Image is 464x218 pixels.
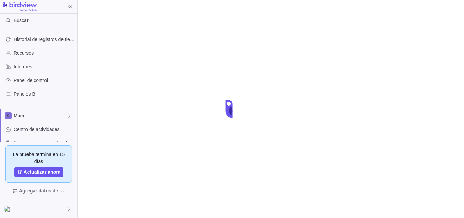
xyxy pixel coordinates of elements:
[14,63,75,70] span: Informes
[14,139,75,146] span: Formularios personalizados
[5,185,72,196] span: Agregar datos de muestra
[4,206,12,212] img: Show
[14,77,75,84] span: Panel de control
[3,2,37,12] img: logo
[24,169,61,175] span: Actualizar ahora
[14,112,67,119] span: Main
[14,17,29,24] span: Buscar
[218,96,246,123] div: loading
[14,50,75,56] span: Recursos
[4,205,12,213] div: Montserrat Patiño Espinosa
[19,187,65,195] span: Agregar datos de muestra
[14,167,64,177] a: Actualizar ahora
[14,36,75,43] span: Historial de registros de tiempo
[14,90,75,97] span: Paneles BI
[14,126,75,133] span: Centro de actividades
[11,151,66,165] span: La prueba termina en 15 días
